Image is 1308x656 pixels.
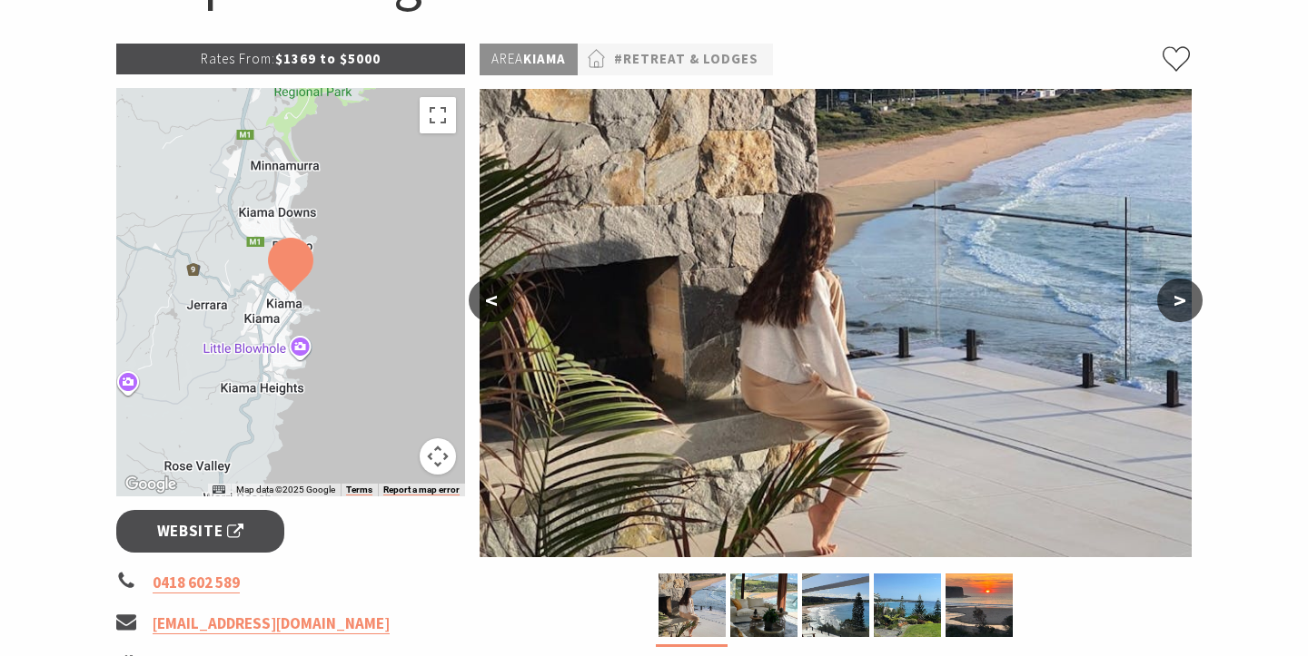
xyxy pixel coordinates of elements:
img: Google [121,473,181,496]
img: Keeper of Light Retreat photo from the balcony overlooking Bombo Beach [802,573,869,637]
span: Rates From: [201,50,275,67]
img: Keeper of Light Retreat photo of the balcony [659,573,726,637]
p: Kiama [480,44,578,75]
button: Toggle fullscreen view [420,97,456,133]
a: Terms (opens in new tab) [346,485,372,495]
button: Map camera controls [420,438,456,475]
img: Keeper of Light Retreat [730,573,798,637]
a: [EMAIL_ADDRESS][DOMAIN_NAME] [153,613,390,634]
span: Area [491,50,523,67]
span: Website [157,519,244,543]
a: Website [116,510,284,553]
a: Click to see this area on Google Maps [121,473,181,496]
a: #Retreat & Lodges [614,48,758,71]
a: Report a map error [383,485,460,495]
button: > [1157,279,1203,322]
img: Keeper of Light Retreat - photo of the view and the house [874,573,941,637]
span: Map data ©2025 Google [236,485,335,494]
button: Keyboard shortcuts [213,484,225,496]
p: $1369 to $5000 [116,44,465,74]
img: Keeper of Light Retreat photo of the balcony [480,89,1192,557]
a: 0418 602 589 [153,573,240,593]
button: < [469,279,514,322]
img: Keeper of Light Retreat [946,573,1013,637]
